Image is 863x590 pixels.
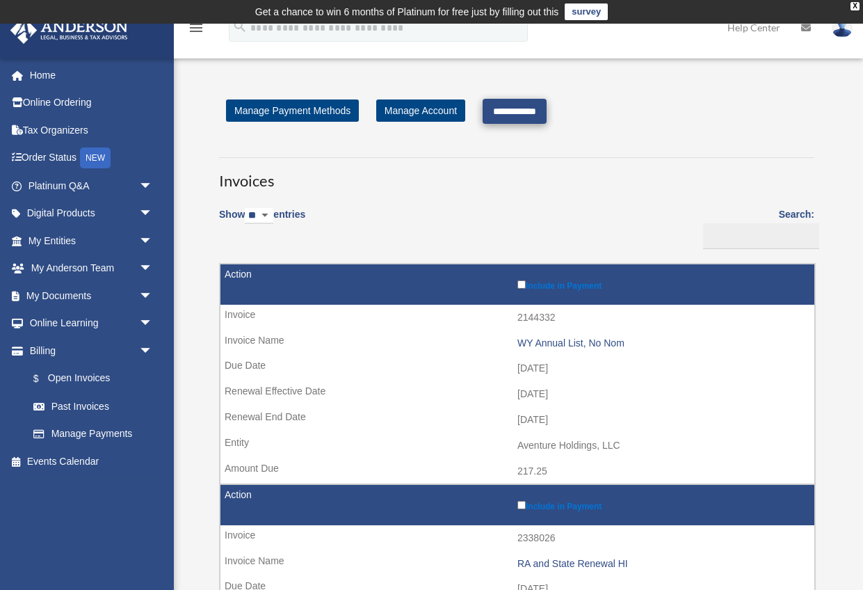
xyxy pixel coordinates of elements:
span: arrow_drop_down [139,200,167,228]
a: My Entitiesarrow_drop_down [10,227,174,255]
label: Search: [698,206,814,249]
a: survey [565,3,608,20]
td: 2338026 [220,525,814,552]
a: Order StatusNEW [10,144,174,173]
a: Online Learningarrow_drop_down [10,310,174,337]
div: WY Annual List, No Nom [517,337,807,349]
td: [DATE] [220,381,814,408]
a: My Documentsarrow_drop_down [10,282,174,310]
span: arrow_drop_down [139,255,167,283]
span: arrow_drop_down [139,172,167,200]
td: [DATE] [220,407,814,433]
span: arrow_drop_down [139,282,167,310]
div: NEW [80,147,111,168]
div: RA and State Renewal HI [517,558,807,570]
i: menu [188,19,204,36]
a: Manage Payments [19,420,167,448]
a: My Anderson Teamarrow_drop_down [10,255,174,282]
a: Online Ordering [10,89,174,117]
div: Get a chance to win 6 months of Platinum for free just by filling out this [255,3,559,20]
a: $Open Invoices [19,365,160,393]
a: Home [10,61,174,89]
i: search [232,19,248,34]
td: 217.25 [220,459,814,485]
a: Billingarrow_drop_down [10,337,167,365]
input: Search: [703,223,819,250]
div: close [850,2,860,10]
select: Showentries [245,208,273,224]
label: Include in Payment [517,278,807,291]
input: Include in Payment [517,280,526,289]
span: arrow_drop_down [139,310,167,338]
a: Manage Account [376,99,465,122]
a: Past Invoices [19,392,167,420]
td: 2144332 [220,305,814,331]
td: [DATE] [220,356,814,382]
label: Show entries [219,206,305,238]
span: arrow_drop_down [139,227,167,255]
a: Digital Productsarrow_drop_down [10,200,174,228]
td: Aventure Holdings, LLC [220,433,814,459]
h3: Invoices [219,157,814,192]
label: Include in Payment [517,498,807,511]
a: Manage Payment Methods [226,99,359,122]
span: arrow_drop_down [139,337,167,365]
a: Platinum Q&Aarrow_drop_down [10,172,174,200]
span: $ [41,370,48,388]
img: User Pic [832,17,853,38]
a: Tax Organizers [10,116,174,144]
img: Anderson Advisors Platinum Portal [6,17,132,44]
a: Events Calendar [10,447,174,475]
input: Include in Payment [517,501,526,509]
a: menu [188,24,204,36]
